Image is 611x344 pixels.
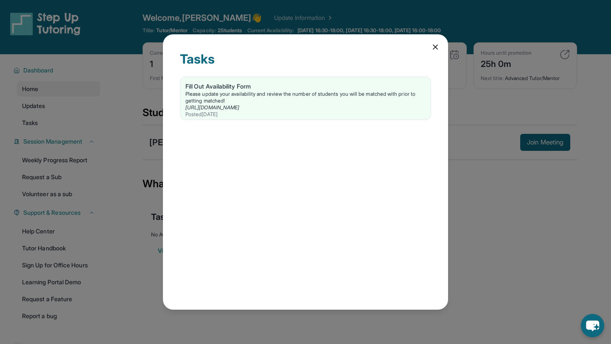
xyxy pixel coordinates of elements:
a: Fill Out Availability FormPlease update your availability and review the number of students you w... [180,77,431,119]
div: Fill Out Availability Form [185,82,426,91]
div: Please update your availability and review the number of students you will be matched with prior ... [185,91,426,104]
button: chat-button [581,314,604,337]
a: [URL][DOMAIN_NAME] [185,104,239,111]
div: Posted [DATE] [185,111,426,118]
div: Tasks [180,51,431,77]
